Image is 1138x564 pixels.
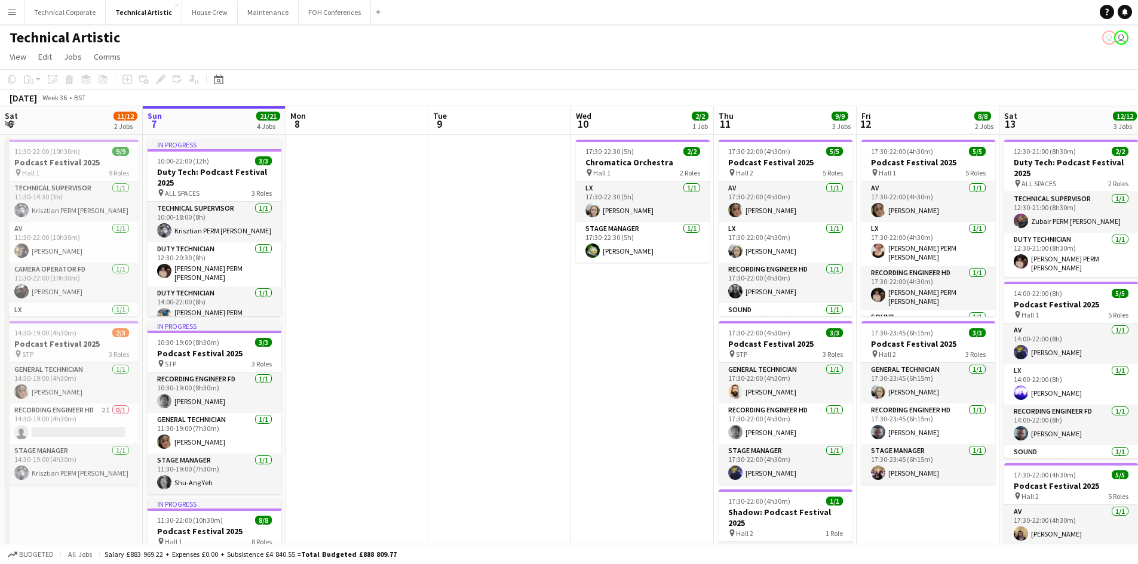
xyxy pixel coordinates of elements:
[826,147,843,156] span: 5/5
[717,117,734,131] span: 11
[22,350,33,359] span: STP
[14,147,80,156] span: 11:30-22:00 (10h30m)
[826,497,843,506] span: 1/1
[5,110,18,121] span: Sat
[290,110,306,121] span: Mon
[106,1,182,24] button: Technical Artistic
[5,157,139,168] h3: Podcast Festival 2025
[861,222,995,266] app-card-role: LX1/117:30-22:00 (4h30m)[PERSON_NAME] PERM [PERSON_NAME]
[861,310,995,351] app-card-role: Sound1/1
[24,1,106,24] button: Technical Corporate
[148,140,281,149] div: In progress
[683,147,700,156] span: 2/2
[165,189,200,198] span: ALL SPACES
[861,338,995,349] h3: Podcast Festival 2025
[148,372,281,413] app-card-role: Recording Engineer FD1/110:30-19:00 (8h30m)[PERSON_NAME]
[728,497,790,506] span: 17:30-22:00 (4h30m)
[5,263,139,303] app-card-role: Camera Operator FD1/111:30-22:00 (10h30m)[PERSON_NAME]
[719,403,852,444] app-card-role: Recording Engineer HD1/117:30-22:00 (4h30m)[PERSON_NAME]
[5,303,139,344] app-card-role: LX1/111:30-22:00 (10h30m)
[728,328,790,337] span: 17:30-22:00 (4h30m)
[251,189,272,198] span: 3 Roles
[861,266,995,310] app-card-role: Recording Engineer HD1/117:30-22:00 (4h30m)[PERSON_NAME] PERM [PERSON_NAME]
[1004,282,1138,458] app-job-card: 14:00-22:00 (8h)5/5Podcast Festival 2025 Hall 15 RolesAV1/114:00-22:00 (8h)[PERSON_NAME]LX1/114:0...
[182,1,238,24] button: House Crew
[301,550,397,559] span: Total Budgeted £888 809.77
[719,338,852,349] h3: Podcast Festival 2025
[1004,505,1138,545] app-card-role: AV1/117:30-22:00 (4h30m)[PERSON_NAME]
[255,516,272,525] span: 8/8
[719,363,852,403] app-card-role: General Technician1/117:30-22:00 (4h30m)[PERSON_NAME]
[255,156,272,165] span: 3/3
[1112,289,1128,298] span: 5/5
[148,321,281,494] div: In progress10:30-19:00 (8h30m)3/3Podcast Festival 2025 STP3 RolesRecording Engineer FD1/110:30-19...
[1004,192,1138,233] app-card-role: Technical Supervisor1/112:30-21:00 (8h30m)Zubair PERM [PERSON_NAME]
[289,117,306,131] span: 8
[861,181,995,222] app-card-role: AV1/117:30-22:00 (4h30m)[PERSON_NAME]
[576,140,710,263] app-job-card: 17:30-22:30 (5h)2/2Chromatica Orchestra Hall 12 RolesLX1/117:30-22:30 (5h)[PERSON_NAME]Stage Mana...
[148,413,281,454] app-card-role: General Technician1/111:30-19:00 (7h30m)[PERSON_NAME]
[823,350,843,359] span: 3 Roles
[1014,289,1062,298] span: 14:00-22:00 (8h)
[1004,405,1138,445] app-card-role: Recording Engineer FD1/114:00-22:00 (8h)[PERSON_NAME]
[576,181,710,222] app-card-role: LX1/117:30-22:30 (5h)[PERSON_NAME]
[1002,117,1017,131] span: 13
[719,181,852,222] app-card-role: AV1/117:30-22:00 (4h30m)[PERSON_NAME]
[112,328,129,337] span: 2/3
[719,321,852,485] app-job-card: 17:30-22:00 (4h30m)3/3Podcast Festival 2025 STP3 RolesGeneral Technician1/117:30-22:00 (4h30m)[PE...
[74,93,86,102] div: BST
[256,112,280,121] span: 21/21
[5,363,139,403] app-card-role: General Technician1/114:30-19:00 (4h30m)[PERSON_NAME]
[969,328,986,337] span: 3/3
[576,157,710,168] h3: Chromatica Orchestra
[64,51,82,62] span: Jobs
[879,168,896,177] span: Hall 1
[975,122,993,131] div: 2 Jobs
[1004,233,1138,277] app-card-role: Duty Technician1/112:30-21:00 (8h30m)[PERSON_NAME] PERM [PERSON_NAME]
[109,350,129,359] span: 3 Roles
[5,403,139,444] app-card-role: Recording Engineer HD2I0/114:30-19:00 (4h30m)
[5,140,139,316] app-job-card: 11:30-22:00 (10h30m)9/9Podcast Festival 2025 Hall 19 RolesTechnical Supervisor1/111:30-14:30 (3h)...
[871,147,933,156] span: 17:30-22:00 (4h30m)
[165,359,176,368] span: STP
[832,112,848,121] span: 9/9
[66,550,94,559] span: All jobs
[576,110,591,121] span: Wed
[719,222,852,263] app-card-role: LX1/117:30-22:00 (4h30m)[PERSON_NAME]
[89,49,125,64] a: Comms
[1004,364,1138,405] app-card-role: LX1/114:00-22:00 (8h)[PERSON_NAME]
[832,122,851,131] div: 3 Jobs
[5,321,139,485] app-job-card: 14:30-19:00 (4h30m)2/3Podcast Festival 2025 STP3 RolesGeneral Technician1/114:30-19:00 (4h30m)[PE...
[692,112,708,121] span: 2/2
[969,147,986,156] span: 5/5
[1102,30,1116,45] app-user-avatar: Liveforce Admin
[165,537,182,546] span: Hall 1
[1004,140,1138,277] div: 12:30-21:00 (8h30m)2/2Duty Tech: Podcast Festival 2025 ALL SPACES2 RolesTechnical Supervisor1/112...
[148,286,281,331] app-card-role: Duty Technician1/114:00-22:00 (8h)[PERSON_NAME] PERM [PERSON_NAME]
[1022,492,1039,501] span: Hall 2
[719,140,852,316] div: 17:30-22:00 (4h30m)5/5Podcast Festival 2025 Hall 25 RolesAV1/117:30-22:00 (4h30m)[PERSON_NAME]LX1...
[10,51,26,62] span: View
[823,168,843,177] span: 5 Roles
[861,140,995,316] app-job-card: 17:30-22:00 (4h30m)5/5Podcast Festival 2025 Hall 15 RolesAV1/117:30-22:00 (4h30m)[PERSON_NAME]LX1...
[59,49,87,64] a: Jobs
[1108,310,1128,319] span: 5 Roles
[826,529,843,538] span: 1 Role
[574,117,591,131] span: 10
[251,537,272,546] span: 8 Roles
[157,338,219,347] span: 10:30-19:00 (8h30m)
[148,140,281,316] div: In progress10:00-22:00 (12h)3/3Duty Tech: Podcast Festival 2025 ALL SPACES3 RolesTechnical Superv...
[680,168,700,177] span: 2 Roles
[692,122,708,131] div: 1 Job
[112,147,129,156] span: 9/9
[719,110,734,121] span: Thu
[3,117,18,131] span: 6
[1113,112,1137,121] span: 12/12
[1108,179,1128,188] span: 2 Roles
[974,112,991,121] span: 8/8
[5,49,31,64] a: View
[5,222,139,263] app-card-role: AV1/111:30-22:00 (10h30m)[PERSON_NAME]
